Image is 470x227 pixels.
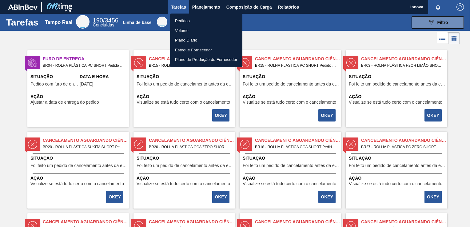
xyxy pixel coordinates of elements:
a: Volume [170,26,242,36]
a: Plano Diário [170,35,242,45]
a: Pedidos [170,16,242,26]
a: Estoque Fornecedor [170,45,242,55]
a: Plano de Produção do Fornecedor [170,55,242,65]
